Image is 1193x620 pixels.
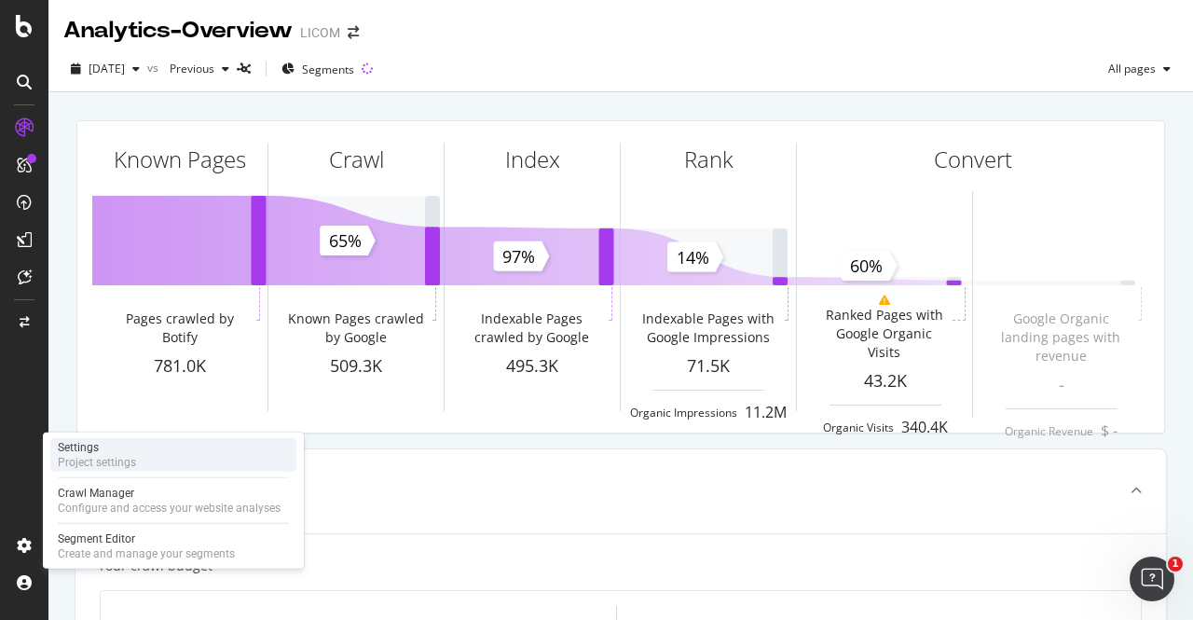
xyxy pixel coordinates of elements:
div: Indexable Pages with Google Impressions [635,310,781,347]
span: Previous [162,61,214,76]
div: Rank [684,144,734,175]
span: All pages [1101,61,1156,76]
div: LICOM [300,23,340,42]
span: 2025 Oct. 7th [89,61,125,76]
div: Organic Impressions [630,405,737,420]
button: [DATE] [63,54,147,84]
button: Previous [162,54,237,84]
span: Segments [302,62,354,77]
div: Crawl Manager [58,486,281,501]
div: Configure and access your website analyses [58,501,281,516]
div: 495.3K [445,354,620,379]
div: Crawl [329,144,384,175]
div: Create and manage your segments [58,546,235,561]
div: Analytics - Overview [63,15,293,47]
div: 11.2M [745,402,787,423]
span: vs [147,60,162,76]
div: Index [505,144,560,175]
button: All pages [1101,54,1178,84]
div: arrow-right-arrow-left [348,26,359,39]
a: SettingsProject settings [50,438,296,472]
div: Settings [58,440,136,455]
iframe: Intercom live chat [1130,557,1174,601]
div: Known Pages [114,144,246,175]
div: Project settings [58,455,136,470]
span: 1 [1168,557,1183,572]
div: 781.0K [92,354,267,379]
div: 509.3K [268,354,444,379]
div: 71.5K [621,354,796,379]
a: Segment EditorCreate and manage your segments [50,530,296,563]
div: Known Pages crawled by Google [282,310,429,347]
button: Segments [274,54,362,84]
div: Pages crawled by Botify [106,310,253,347]
div: Segment Editor [58,531,235,546]
div: Indexable Pages crawled by Google [459,310,605,347]
a: Crawl ManagerConfigure and access your website analyses [50,484,296,517]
